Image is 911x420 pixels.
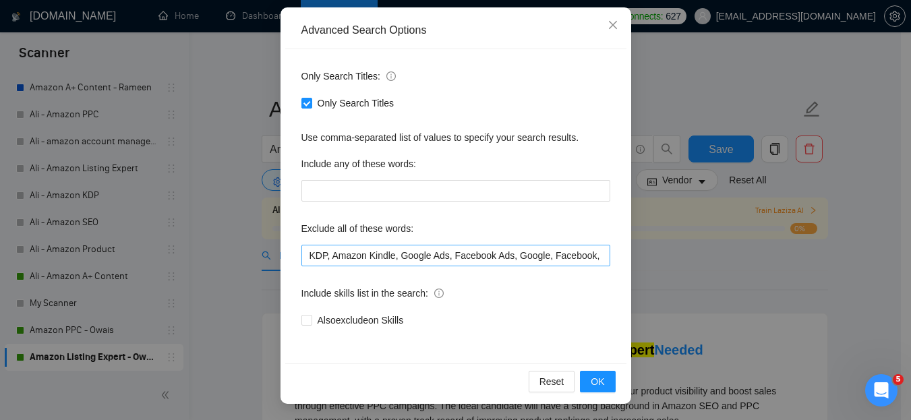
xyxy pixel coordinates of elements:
[301,69,396,84] span: Only Search Titles:
[893,374,904,385] span: 5
[386,71,396,81] span: info-circle
[865,374,898,407] iframe: Intercom live chat
[595,7,631,44] button: Close
[312,96,400,111] span: Only Search Titles
[301,153,416,175] label: Include any of these words:
[529,371,575,392] button: Reset
[312,313,409,328] span: Also exclude on Skills
[301,218,414,239] label: Exclude all of these words:
[301,23,610,38] div: Advanced Search Options
[301,286,444,301] span: Include skills list in the search:
[591,374,604,389] span: OK
[608,20,618,30] span: close
[301,130,610,145] div: Use comma-separated list of values to specify your search results.
[580,371,615,392] button: OK
[539,374,564,389] span: Reset
[434,289,444,298] span: info-circle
